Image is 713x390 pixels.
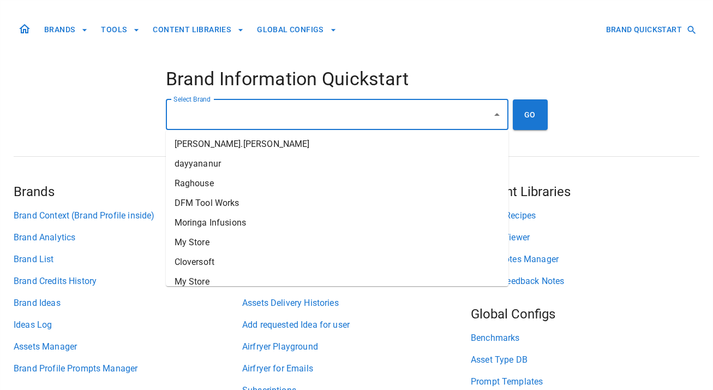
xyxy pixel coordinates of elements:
a: Brand Context (Brand Profile inside) [14,209,242,222]
li: [PERSON_NAME].[PERSON_NAME] [166,134,508,154]
button: BRANDS [40,20,92,40]
a: Airfryer Playground [242,340,471,353]
li: dayyananur [166,154,508,174]
li: Cloversoft [166,252,508,272]
li: DFM Tool Works [166,193,508,213]
a: Concept Recipes [471,209,699,222]
h5: Content Libraries [471,183,699,200]
a: Brand List [14,253,242,266]
a: Assets Delivery Histories [242,297,471,310]
button: CONTENT LIBRARIES [148,20,248,40]
button: GO [513,99,548,130]
h4: Brand Information Quickstart [166,68,548,91]
li: Moringa Infusions [166,213,508,233]
li: My Store [166,233,508,252]
li: Raghouse [166,174,508,193]
label: Select Brand [173,94,211,104]
a: Brand Profile Prompts Manager [14,362,242,375]
a: Benchmarks [471,332,699,345]
button: TOOLS [97,20,144,40]
a: Airfryer Feedback Notes [471,275,699,288]
a: Airfryer for Emails [242,362,471,375]
h5: Global Configs [471,305,699,323]
a: Prompt Templates [471,375,699,388]
li: My Store [166,272,508,292]
button: Close [489,107,505,122]
h5: Brands [14,183,242,200]
a: Ideas Log [14,318,242,332]
a: Brand Ideas [14,297,242,310]
a: Global Notes Manager [471,253,699,266]
a: Brand Analytics [14,231,242,244]
button: GLOBAL CONFIGS [253,20,341,40]
button: BRAND QUICKSTART [602,20,699,40]
a: Add requested Idea for user [242,318,471,332]
a: Product Viewer [471,231,699,244]
a: Assets Manager [14,340,242,353]
a: Brand Credits History [14,275,242,288]
a: Asset Type DB [471,353,699,367]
